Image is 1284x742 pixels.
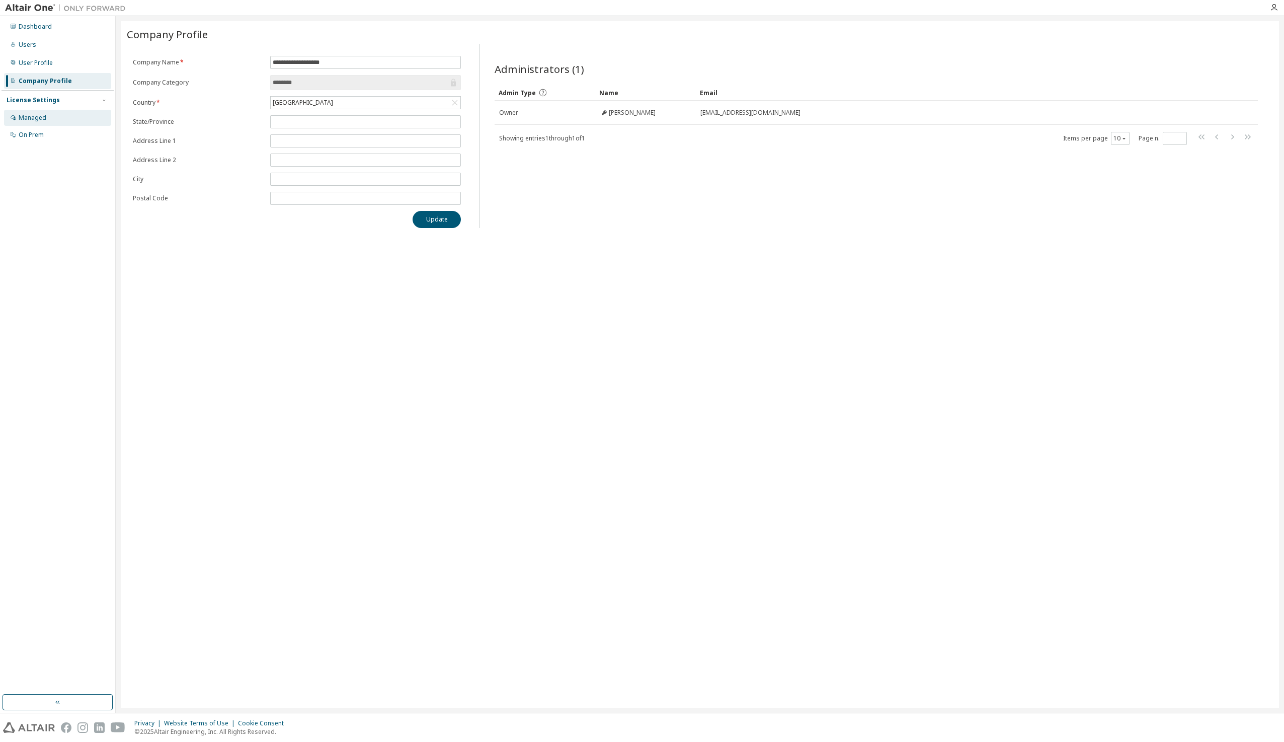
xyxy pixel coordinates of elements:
div: [GEOGRAPHIC_DATA] [271,97,460,109]
div: Company Profile [19,77,72,85]
label: State/Province [133,118,264,126]
img: linkedin.svg [94,722,105,733]
span: Admin Type [499,89,536,97]
label: Country [133,99,264,107]
span: Administrators (1) [495,62,584,76]
img: Altair One [5,3,131,13]
p: © 2025 Altair Engineering, Inc. All Rights Reserved. [134,727,290,736]
div: Users [19,41,36,49]
span: Page n. [1139,132,1187,145]
span: Items per page [1063,132,1130,145]
span: Showing entries 1 through 1 of 1 [499,134,585,142]
img: facebook.svg [61,722,71,733]
img: youtube.svg [111,722,125,733]
label: Company Category [133,79,264,87]
label: City [133,175,264,183]
div: On Prem [19,131,44,139]
div: User Profile [19,59,53,67]
label: Company Name [133,58,264,66]
div: License Settings [7,96,60,104]
div: [GEOGRAPHIC_DATA] [271,97,335,108]
span: [PERSON_NAME] [609,109,656,117]
div: Managed [19,114,46,122]
label: Address Line 2 [133,156,264,164]
label: Address Line 1 [133,137,264,145]
button: Update [413,211,461,228]
span: [EMAIL_ADDRESS][DOMAIN_NAME] [700,109,800,117]
span: Company Profile [127,27,208,41]
div: Cookie Consent [238,719,290,727]
span: Owner [499,109,518,117]
label: Postal Code [133,194,264,202]
div: Website Terms of Use [164,719,238,727]
div: Dashboard [19,23,52,31]
div: Privacy [134,719,164,727]
img: altair_logo.svg [3,722,55,733]
div: Name [599,85,692,101]
button: 10 [1113,134,1127,142]
div: Email [700,85,1230,101]
img: instagram.svg [77,722,88,733]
